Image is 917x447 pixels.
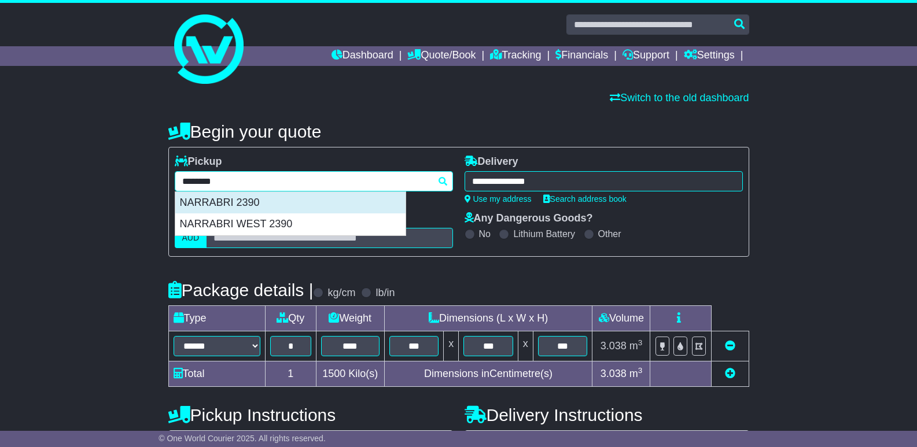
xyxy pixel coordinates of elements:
[601,368,627,379] span: 3.038
[479,228,491,239] label: No
[518,331,533,361] td: x
[168,306,265,331] td: Type
[638,338,643,347] sup: 3
[322,368,345,379] span: 1500
[384,361,592,387] td: Dimensions in Centimetre(s)
[384,306,592,331] td: Dimensions (L x W x H)
[375,287,395,300] label: lb/in
[638,366,643,375] sup: 3
[175,213,406,235] div: NARRABRI WEST 2390
[598,228,621,239] label: Other
[168,405,453,424] h4: Pickup Instructions
[407,46,476,66] a: Quote/Book
[629,368,643,379] span: m
[175,192,406,214] div: NARRABRI 2390
[175,156,222,168] label: Pickup
[513,228,575,239] label: Lithium Battery
[465,194,532,204] a: Use my address
[265,306,316,331] td: Qty
[610,92,749,104] a: Switch to the old dashboard
[465,405,749,424] h4: Delivery Instructions
[168,122,749,141] h4: Begin your quote
[725,368,735,379] a: Add new item
[684,46,735,66] a: Settings
[159,434,326,443] span: © One World Courier 2025. All rights reserved.
[316,361,384,387] td: Kilo(s)
[592,306,650,331] td: Volume
[316,306,384,331] td: Weight
[629,340,643,352] span: m
[444,331,459,361] td: x
[168,361,265,387] td: Total
[543,194,627,204] a: Search address book
[725,340,735,352] a: Remove this item
[327,287,355,300] label: kg/cm
[168,280,314,300] h4: Package details |
[265,361,316,387] td: 1
[490,46,541,66] a: Tracking
[465,156,518,168] label: Delivery
[465,212,593,225] label: Any Dangerous Goods?
[601,340,627,352] span: 3.038
[175,228,207,248] label: AUD
[332,46,393,66] a: Dashboard
[623,46,669,66] a: Support
[555,46,608,66] a: Financials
